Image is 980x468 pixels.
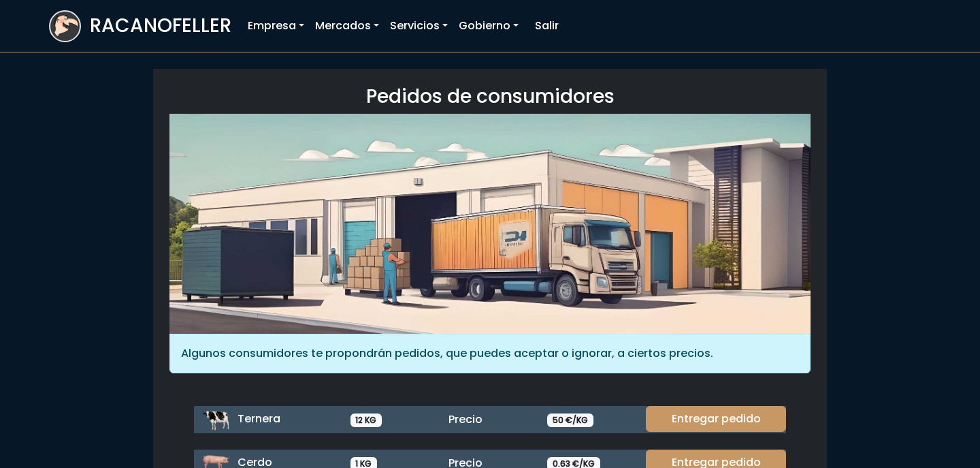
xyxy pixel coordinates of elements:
[385,12,453,40] a: Servicios
[169,85,811,108] h3: Pedidos de consumidores
[310,12,385,40] a: Mercados
[238,411,280,426] span: Ternera
[242,12,310,40] a: Empresa
[90,14,231,37] h3: RACANOFELLER
[169,114,811,334] img: orders.jpg
[529,12,564,40] a: Salir
[350,414,382,427] span: 12 KG
[440,411,539,428] div: Precio
[50,12,80,37] img: logoracarojo.png
[453,12,524,40] a: Gobierno
[202,406,229,433] img: ternera.png
[547,414,593,427] span: 50 €/KG
[646,406,786,432] a: Entregar pedido
[49,7,231,46] a: RACANOFELLER
[169,334,811,373] div: Algunos consumidores te propondrán pedidos, que puedes aceptar o ignorar, a ciertos precios.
